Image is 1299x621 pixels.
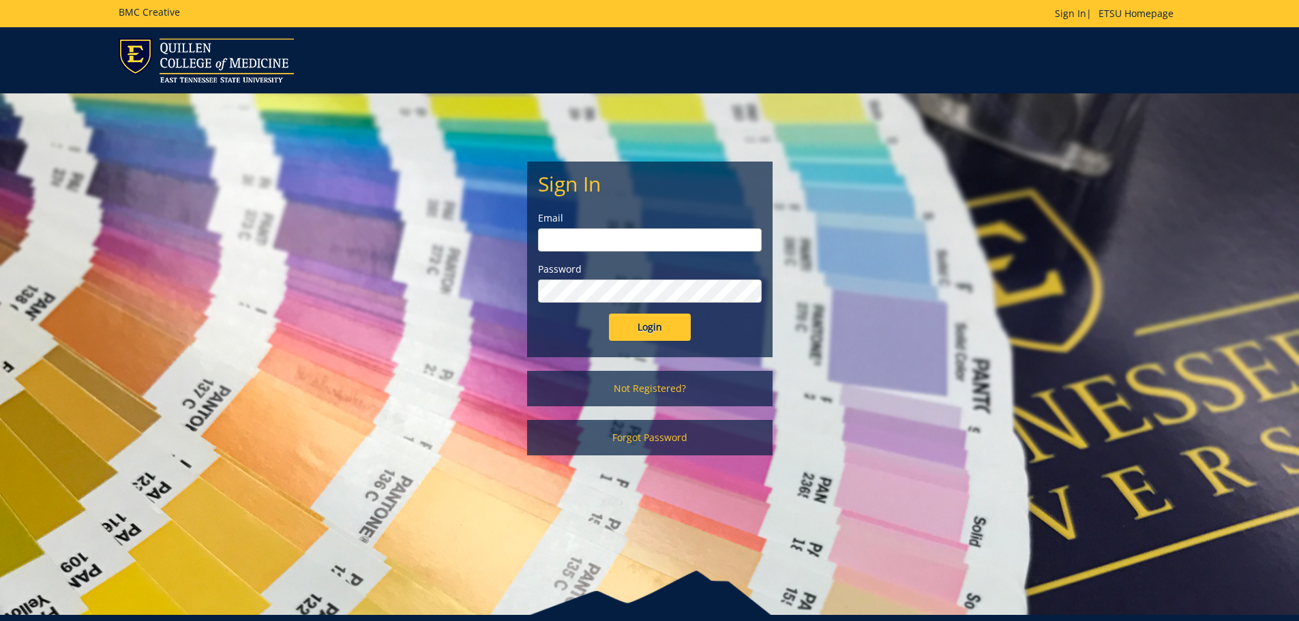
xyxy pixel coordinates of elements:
img: ETSU logo [119,38,294,82]
label: Password [538,262,762,276]
a: Forgot Password [527,420,773,455]
h5: BMC Creative [119,7,180,17]
h2: Sign In [538,172,762,195]
label: Email [538,211,762,225]
a: ETSU Homepage [1092,7,1180,20]
a: Sign In [1055,7,1086,20]
a: Not Registered? [527,371,773,406]
p: | [1055,7,1180,20]
input: Login [609,314,691,341]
